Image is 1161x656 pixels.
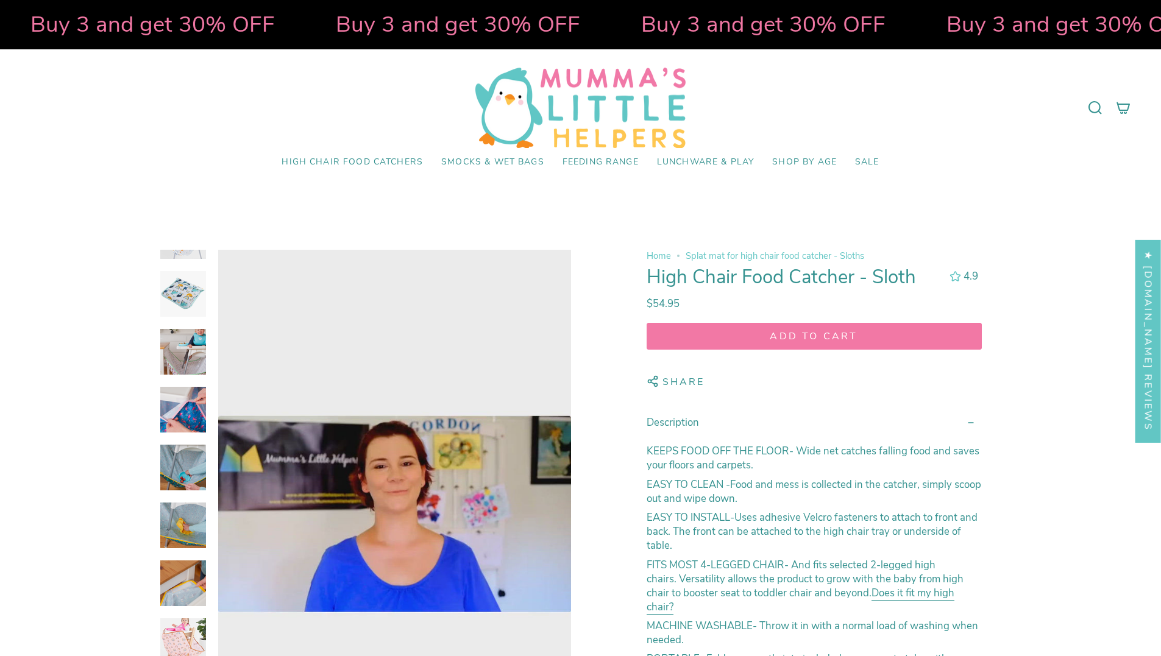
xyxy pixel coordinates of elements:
a: High Chair Food Catchers [272,148,432,177]
a: Feeding Range [553,148,648,177]
p: - Wide net catches falling food and saves your floors and carpets. [647,445,982,473]
button: Add to cart [647,323,982,350]
div: 4.93 out of 5.0 stars [950,271,960,281]
span: Splat mat for high chair food catcher - Sloths [686,250,864,262]
span: Share [662,375,705,392]
a: SALE [846,148,889,177]
span: $54.95 [647,297,680,311]
a: Shop by Age [763,148,846,177]
span: SALE [855,157,879,168]
a: Smocks & Wet Bags [432,148,553,177]
a: Lunchware & Play [648,148,763,177]
span: 4.9 [964,269,978,283]
span: High Chair Food Catchers [282,157,423,168]
span: Lunchware & Play [657,157,754,168]
p: Food and mess is collected in the catcher, simply scoop out and wipe down. [647,478,982,506]
div: Click to open Judge.me floating reviews tab [1135,239,1161,442]
strong: Buy 3 and get 30% OFF [335,9,580,40]
p: - Throw it in with a normal load of washing when needed. [647,619,982,647]
span: Shop by Age [772,157,837,168]
p: - And fits selected 2-legged high chairs. Versatility allows the product to grow with the baby fr... [647,558,982,614]
a: Does it fit my high chair? [647,586,954,617]
span: Feeding Range [563,157,639,168]
img: Mumma’s Little Helpers [475,68,686,148]
p: - [647,510,982,552]
span: Smocks & Wet Bags [441,157,544,168]
strong: EASY TO CLEAN - [647,478,730,492]
h1: High Chair Food Catcher - Sloth [647,266,939,289]
button: Share [647,369,705,395]
a: Home [647,250,671,262]
strong: MACHINE WASHABLE [647,619,753,633]
span: Add to cart [658,330,970,343]
strong: Buy 3 and get 30% OFF [641,9,885,40]
button: 4.93 out of 5.0 stars [943,268,981,284]
strong: EASY TO INSTALL [647,510,730,524]
strong: Buy 3 and get 30% OFF [30,9,274,40]
summary: Description [647,406,982,439]
strong: FITS MOST 4-LEGGED CHAIR [647,558,784,572]
span: Uses adhesive Velcro fasteners to attach to front and back. The front can be attached to the high... [647,510,978,552]
strong: KEEPS FOOD OFF THE FLOOR [647,445,789,459]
